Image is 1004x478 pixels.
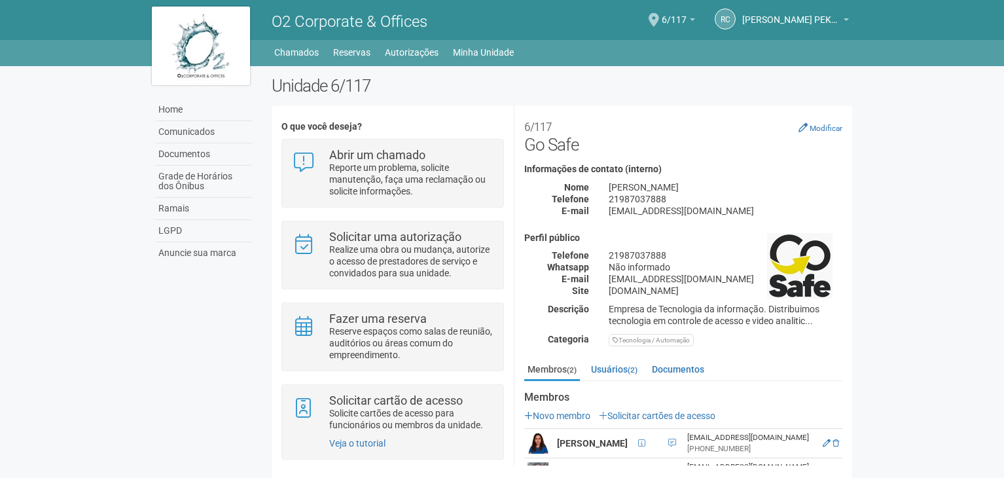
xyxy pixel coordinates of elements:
img: logo.jpg [152,7,250,85]
strong: Abrir um chamado [329,148,425,162]
div: Empresa de Tecnologia da informação. Distribuimos tecnologia em controle de acesso e video analit... [599,303,852,327]
h2: Go Safe [524,115,842,155]
a: Documentos [649,359,708,379]
small: Modificar [810,124,842,133]
a: Usuários(2) [588,359,641,379]
div: [DOMAIN_NAME] [599,285,852,297]
a: RC [715,9,736,29]
a: Solicitar cartões de acesso [599,411,715,421]
a: Modificar [798,122,842,133]
a: Solicitar cartão de acesso Solicite cartões de acesso para funcionários ou membros da unidade. [292,395,493,431]
h4: O que você deseja? [281,122,503,132]
span: RICARDO CABRAL PEKLY LUZ [742,2,840,25]
a: Veja o tutorial [329,438,385,449]
strong: Site [572,285,589,296]
div: [EMAIL_ADDRESS][DOMAIN_NAME] [599,205,852,217]
img: user.png [528,433,548,454]
a: Solicitar uma autorização Realize uma obra ou mudança, autorize o acesso de prestadores de serviç... [292,231,493,279]
strong: Telefone [552,194,589,204]
a: Grade de Horários dos Ônibus [155,166,252,198]
strong: Whatsapp [547,262,589,272]
strong: Membros [524,392,842,403]
div: [EMAIL_ADDRESS][DOMAIN_NAME] [687,462,815,473]
div: Não informado [599,261,852,273]
a: [PERSON_NAME] PEKLY LUZ [742,16,849,27]
div: Tecnologia / Automação [609,334,694,346]
a: Novo membro [524,411,590,421]
a: 6/117 [662,16,695,27]
div: 21987037888 [599,249,852,261]
a: Membros(2) [524,359,580,381]
p: Solicite cartões de acesso para funcionários ou membros da unidade. [329,407,493,431]
strong: Telefone [552,250,589,261]
small: 6/117 [524,120,552,134]
a: Abrir um chamado Reporte um problema, solicite manutenção, faça uma reclamação ou solicite inform... [292,149,493,197]
a: Editar membro [823,439,831,448]
div: [PHONE_NUMBER] [687,443,815,454]
p: Realize uma obra ou mudança, autorize o acesso de prestadores de serviço e convidados para sua un... [329,244,493,279]
small: (2) [567,365,577,375]
strong: E-mail [562,206,589,216]
a: Comunicados [155,121,252,143]
a: Ramais [155,198,252,220]
div: [EMAIL_ADDRESS][DOMAIN_NAME] [599,273,852,285]
a: Documentos [155,143,252,166]
div: 21987037888 [599,193,852,205]
strong: Categoria [548,334,589,344]
span: 6/117 [662,2,687,25]
span: O2 Corporate & Offices [272,12,427,31]
strong: Fazer uma reserva [329,312,427,325]
h4: Informações de contato (interno) [524,164,842,174]
strong: Descrição [548,304,589,314]
a: Reservas [333,43,370,62]
strong: [PERSON_NAME] [557,438,628,449]
div: [PERSON_NAME] [599,181,852,193]
strong: Solicitar cartão de acesso [329,394,463,407]
a: LGPD [155,220,252,242]
a: Autorizações [385,43,439,62]
strong: Nome [564,182,589,193]
h4: Perfil público [524,233,842,243]
strong: E-mail [562,274,589,284]
a: Excluir membro [833,439,839,448]
h2: Unidade 6/117 [272,76,852,96]
a: Chamados [274,43,319,62]
div: [EMAIL_ADDRESS][DOMAIN_NAME] [687,432,815,443]
img: business.png [767,233,833,299]
a: Anuncie sua marca [155,242,252,264]
small: (2) [628,365,637,375]
a: Fazer uma reserva Reserve espaços como salas de reunião, auditórios ou áreas comum do empreendime... [292,313,493,361]
p: Reporte um problema, solicite manutenção, faça uma reclamação ou solicite informações. [329,162,493,197]
a: Minha Unidade [453,43,514,62]
p: Reserve espaços como salas de reunião, auditórios ou áreas comum do empreendimento. [329,325,493,361]
a: Home [155,99,252,121]
strong: Solicitar uma autorização [329,230,461,244]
